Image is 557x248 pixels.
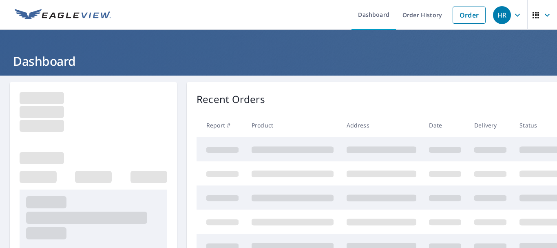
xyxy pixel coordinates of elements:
a: Order [453,7,486,24]
th: Delivery [468,113,513,137]
th: Address [340,113,423,137]
img: EV Logo [15,9,111,21]
th: Report # [197,113,245,137]
p: Recent Orders [197,92,265,107]
div: HR [493,6,511,24]
h1: Dashboard [10,53,547,69]
th: Date [422,113,468,137]
th: Product [245,113,340,137]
